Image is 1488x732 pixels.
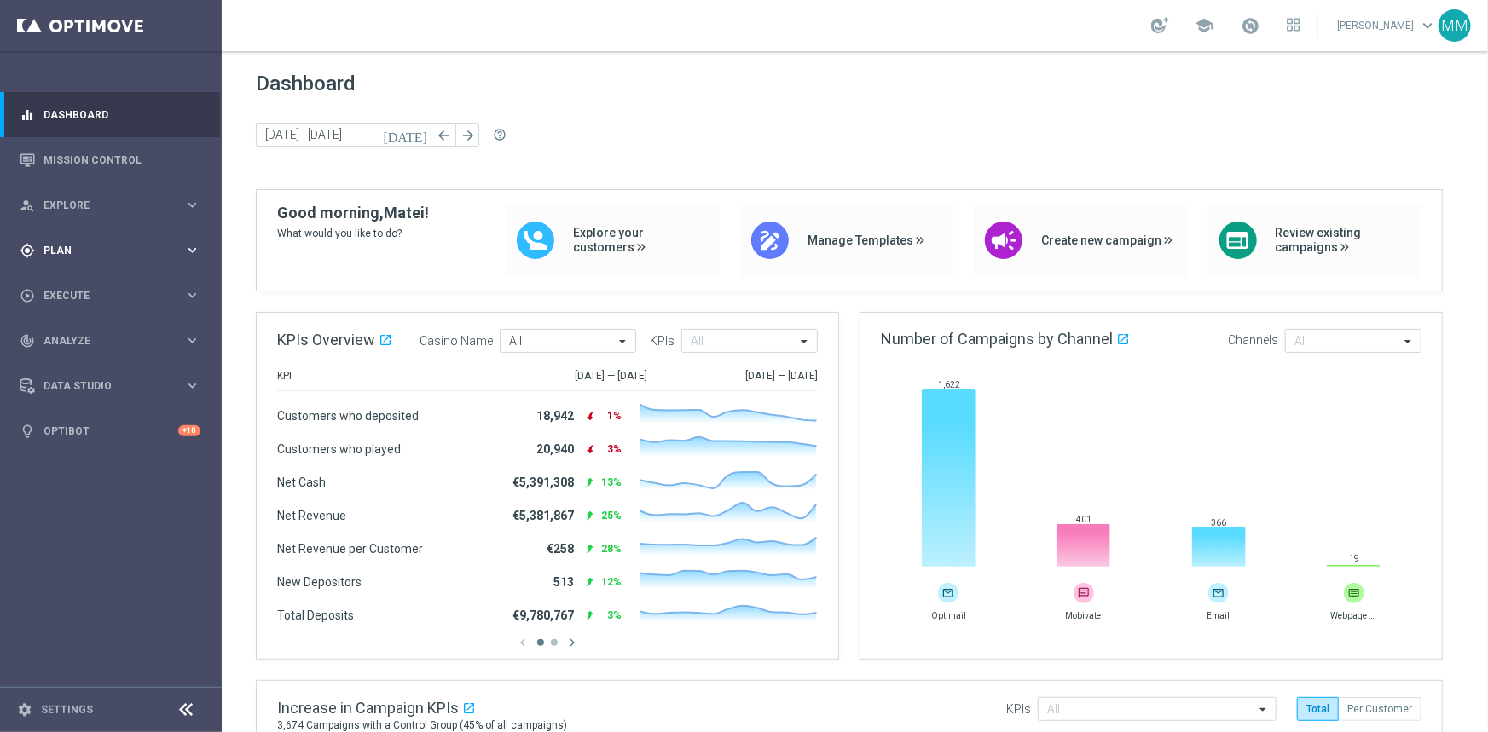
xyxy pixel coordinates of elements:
i: play_circle_outline [20,288,35,303]
span: keyboard_arrow_down [1418,16,1437,35]
button: person_search Explore keyboard_arrow_right [19,199,201,212]
span: Data Studio [43,381,184,391]
i: track_changes [20,333,35,349]
div: Plan [20,243,184,258]
a: [PERSON_NAME]keyboard_arrow_down [1335,13,1439,38]
i: keyboard_arrow_right [184,332,200,349]
div: Execute [20,288,184,303]
i: person_search [20,198,35,213]
button: Mission Control [19,153,201,167]
button: lightbulb Optibot +10 [19,424,201,438]
button: track_changes Analyze keyboard_arrow_right [19,334,201,348]
i: equalizer [20,107,35,123]
i: lightbulb [20,424,35,439]
i: settings [17,702,32,718]
button: play_circle_outline Execute keyboard_arrow_right [19,289,201,303]
i: gps_fixed [20,243,35,258]
div: Dashboard [20,92,200,137]
div: +10 [178,425,200,436]
i: keyboard_arrow_right [184,378,200,394]
span: Plan [43,245,184,256]
span: Explore [43,200,184,210]
span: school [1195,16,1213,35]
div: MM [1439,9,1471,42]
button: equalizer Dashboard [19,108,201,122]
a: Settings [41,705,93,715]
a: Optibot [43,408,178,453]
a: Dashboard [43,92,200,137]
i: keyboard_arrow_right [184,287,200,303]
button: Data Studio keyboard_arrow_right [19,379,201,393]
div: Analyze [20,333,184,349]
div: Explore [20,198,184,213]
div: Optibot [20,408,200,453]
span: Execute [43,291,184,301]
i: keyboard_arrow_right [184,197,200,213]
div: Mission Control [20,137,200,182]
span: Analyze [43,336,184,346]
div: Data Studio [20,378,184,394]
a: Mission Control [43,137,200,182]
i: keyboard_arrow_right [184,242,200,258]
button: gps_fixed Plan keyboard_arrow_right [19,244,201,257]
